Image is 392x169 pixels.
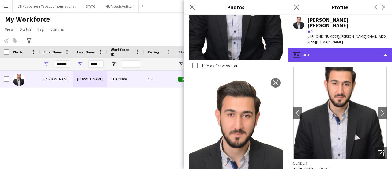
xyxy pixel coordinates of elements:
[13,74,25,86] img: Ibrahim Muhammad Naeem
[144,71,175,87] div: 5.0
[35,25,47,33] a: Tag
[178,61,184,67] button: Open Filter Menu
[43,50,62,54] span: First Name
[13,50,23,54] span: Photo
[293,67,387,159] img: Crew avatar or photo
[25,37,33,44] app-action-btn: Advanced filters
[184,3,288,11] h3: Photos
[48,25,66,33] a: Comms
[375,147,387,159] div: Open photos pop-in
[178,77,197,82] span: Active
[122,60,140,68] input: Workforce ID Filter Input
[307,17,387,28] div: [PERSON_NAME] [PERSON_NAME]
[77,61,83,67] button: Open Filter Menu
[307,34,339,39] span: t. [PHONE_NUMBER]
[5,26,13,32] span: View
[148,50,159,54] span: Rating
[201,63,238,68] label: Use as Crew Avatar
[40,71,73,87] div: [PERSON_NAME]
[43,61,49,67] button: Open Filter Menu
[288,3,392,11] h3: Profile
[13,0,81,12] button: JTI - Japanese Tabacco International
[178,50,190,54] span: Status
[20,26,32,32] span: Status
[50,26,64,32] span: Comms
[111,47,133,56] span: Workforce ID
[111,61,116,67] button: Open Filter Menu
[311,29,313,33] span: 5
[288,48,392,62] div: Bio
[17,25,34,33] a: Status
[100,0,139,12] button: MUA Louis Vuitton
[88,60,104,68] input: Last Name Filter Input
[2,25,16,33] a: View
[81,0,100,12] button: DWTC
[293,160,387,166] h3: Gender
[73,71,107,87] div: [PERSON_NAME]
[77,50,95,54] span: Last Name
[55,60,70,68] input: First Name Filter Input
[38,26,44,32] span: Tag
[107,71,144,87] div: THA12300
[307,34,386,44] span: | [PERSON_NAME][EMAIL_ADDRESS][DOMAIN_NAME]
[5,15,50,24] span: My Workforce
